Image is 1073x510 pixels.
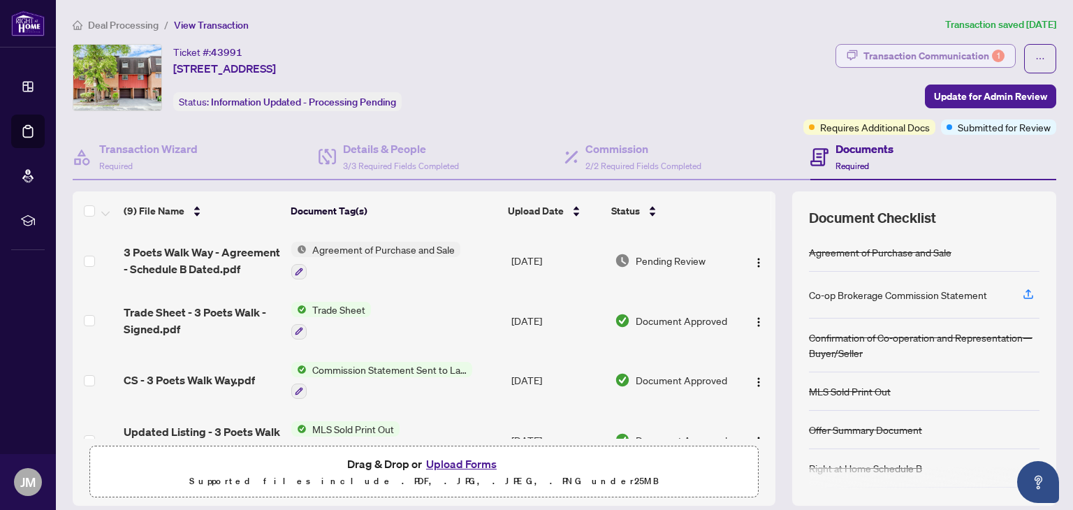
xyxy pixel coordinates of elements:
button: Logo [747,369,770,391]
td: [DATE] [506,410,609,470]
img: Logo [753,436,764,447]
div: Transaction Communication [863,45,1005,67]
span: 2/2 Required Fields Completed [585,161,701,171]
span: JM [20,472,36,492]
img: Logo [753,257,764,268]
button: Upload Forms [422,455,501,473]
img: Status Icon [291,242,307,257]
span: MLS Sold Print Out [307,421,400,437]
span: Document Approved [636,313,727,328]
button: Status IconTrade Sheet [291,302,371,340]
button: Status IconCommission Statement Sent to Lawyer [291,362,472,400]
span: Drag & Drop orUpload FormsSupported files include .PDF, .JPG, .JPEG, .PNG under25MB [90,446,758,498]
span: [STREET_ADDRESS] [173,60,276,77]
span: Agreement of Purchase and Sale [307,242,460,257]
button: Logo [747,309,770,332]
th: Status [606,191,734,231]
img: Logo [753,377,764,388]
td: [DATE] [506,351,609,411]
span: Information Updated - Processing Pending [211,96,396,108]
span: Requires Additional Docs [820,119,930,135]
span: Pending Review [636,253,706,268]
span: Commission Statement Sent to Lawyer [307,362,472,377]
img: Document Status [615,372,630,388]
div: Ticket #: [173,44,242,60]
span: Required [835,161,869,171]
span: Trade Sheet [307,302,371,317]
img: Status Icon [291,302,307,317]
span: Submitted for Review [958,119,1051,135]
img: Document Status [615,253,630,268]
span: 3 Poets Walk Way - Agreement - Schedule B Dated.pdf [124,244,280,277]
button: Update for Admin Review [925,85,1056,108]
span: ellipsis [1035,54,1045,64]
span: Required [99,161,133,171]
button: Logo [747,429,770,451]
img: IMG-C12261167_1.jpg [73,45,161,110]
td: [DATE] [506,231,609,291]
button: Open asap [1017,461,1059,503]
article: Transaction saved [DATE] [945,17,1056,33]
span: Trade Sheet - 3 Poets Walk - Signed.pdf [124,304,280,337]
div: Confirmation of Co-operation and Representation—Buyer/Seller [809,330,1039,360]
span: Status [611,203,640,219]
span: Drag & Drop or [347,455,501,473]
h4: Commission [585,140,701,157]
img: Status Icon [291,362,307,377]
span: Updated Listing - 3 Poets Walk .pdf [124,423,280,457]
p: Supported files include .PDF, .JPG, .JPEG, .PNG under 25 MB [98,473,750,490]
span: Upload Date [508,203,564,219]
img: Status Icon [291,421,307,437]
span: Document Checklist [809,208,936,228]
span: View Transaction [174,19,249,31]
div: Agreement of Purchase and Sale [809,245,951,260]
div: Co-op Brokerage Commission Statement [809,287,987,303]
img: Document Status [615,313,630,328]
div: Offer Summary Document [809,422,922,437]
span: 3/3 Required Fields Completed [343,161,459,171]
h4: Details & People [343,140,459,157]
img: Logo [753,316,764,328]
span: 43991 [211,46,242,59]
th: (9) File Name [118,191,285,231]
span: Update for Admin Review [934,85,1047,108]
th: Document Tag(s) [285,191,503,231]
h4: Documents [835,140,893,157]
span: Document Approved [636,372,727,388]
button: Status IconMLS Sold Print Out [291,421,400,459]
td: [DATE] [506,291,609,351]
img: logo [11,10,45,36]
span: CS - 3 Poets Walk Way.pdf [124,372,255,388]
button: Logo [747,249,770,272]
div: Right at Home Schedule B [809,460,922,476]
li: / [164,17,168,33]
span: Document Approved [636,432,727,448]
div: Status: [173,92,402,111]
img: Document Status [615,432,630,448]
div: 1 [992,50,1005,62]
div: MLS Sold Print Out [809,384,891,399]
h4: Transaction Wizard [99,140,198,157]
span: Deal Processing [88,19,159,31]
th: Upload Date [502,191,606,231]
button: Transaction Communication1 [835,44,1016,68]
span: (9) File Name [124,203,184,219]
button: Status IconAgreement of Purchase and Sale [291,242,460,279]
span: home [73,20,82,30]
